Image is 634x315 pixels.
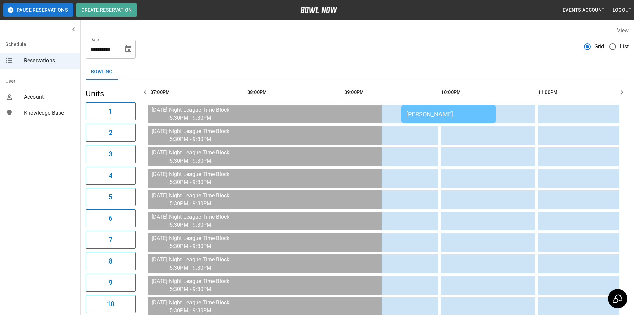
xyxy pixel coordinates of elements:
[109,127,112,138] h6: 2
[122,42,135,56] button: Choose date, selected date is Sep 5, 2025
[109,192,112,202] h6: 5
[560,4,607,16] button: Events Account
[300,7,337,13] img: logo
[109,106,112,117] h6: 1
[86,274,136,292] button: 9
[620,43,629,51] span: List
[86,209,136,227] button: 6
[86,64,629,80] div: inventory tabs
[24,57,75,65] span: Reservations
[86,167,136,185] button: 4
[86,64,118,80] button: Bowling
[109,256,112,267] h6: 8
[86,252,136,270] button: 8
[3,3,73,17] button: Pause Reservations
[86,102,136,120] button: 1
[109,213,112,224] h6: 6
[86,295,136,313] button: 10
[594,43,604,51] span: Grid
[24,93,75,101] span: Account
[107,299,114,309] h6: 10
[406,111,491,118] div: [PERSON_NAME]
[109,234,112,245] h6: 7
[617,27,629,34] label: View
[86,231,136,249] button: 7
[610,4,634,16] button: Logout
[109,277,112,288] h6: 9
[109,170,112,181] h6: 4
[86,88,136,99] h5: Units
[86,188,136,206] button: 5
[86,124,136,142] button: 2
[86,145,136,163] button: 3
[76,3,137,17] button: Create Reservation
[109,149,112,160] h6: 3
[24,109,75,117] span: Knowledge Base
